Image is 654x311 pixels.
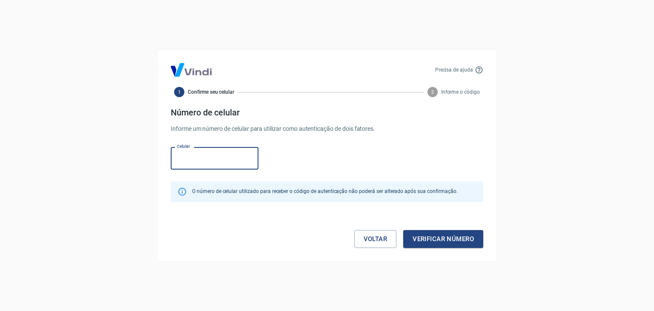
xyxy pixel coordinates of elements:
div: O número de celular utilizado para receber o código de autenticação não poderá ser alterado após ... [192,184,457,199]
h4: Número de celular [171,107,483,118]
span: Confirme seu celular [188,88,234,96]
text: 2 [431,89,434,95]
span: Informe o código [441,88,480,96]
p: Informe um número de celular para utilizar como autenticação de dois fatores. [171,124,483,133]
button: Verificar número [403,230,483,248]
a: Voltar [354,230,397,248]
p: Precisa de ajuda [435,66,473,74]
label: Celular [177,143,190,150]
img: Logo Vind [171,63,212,77]
text: 1 [178,89,181,95]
